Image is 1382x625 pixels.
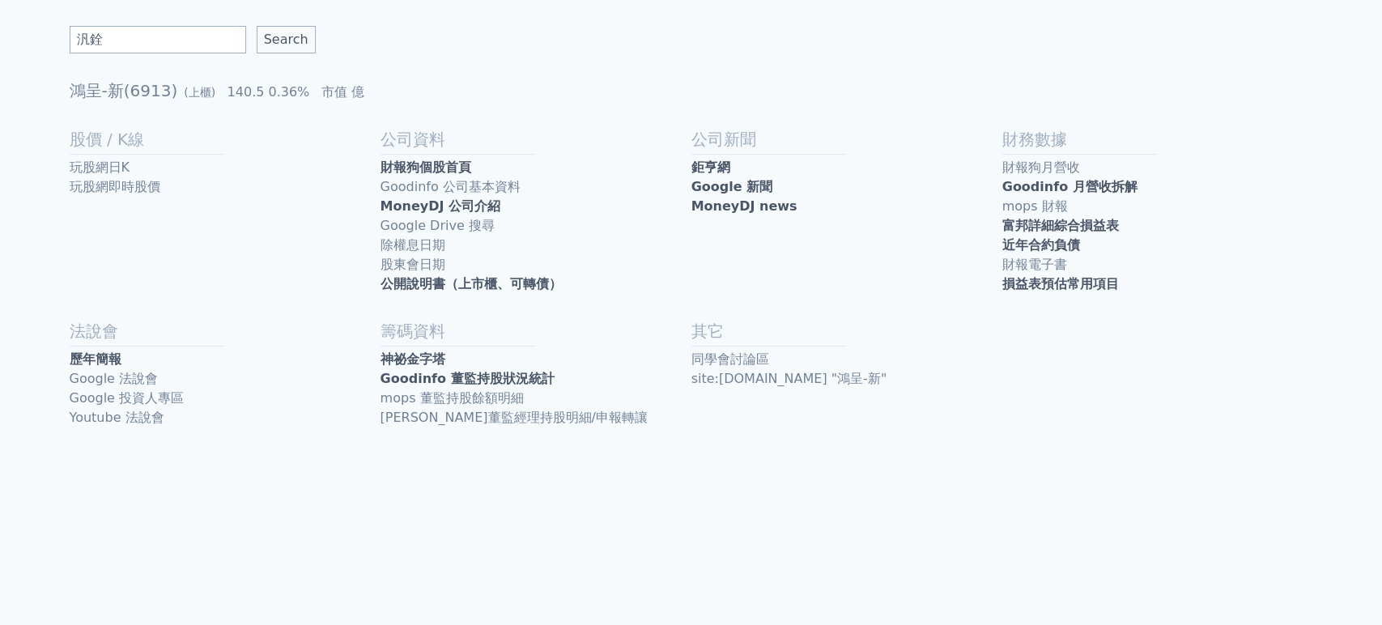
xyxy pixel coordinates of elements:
h2: 公司新聞 [691,128,1002,151]
a: 歷年簡報 [70,350,381,369]
h2: 股價 / K線 [70,128,381,151]
a: [PERSON_NAME]董監經理持股明細/申報轉讓 [381,408,691,427]
span: 市值 億 [321,84,364,100]
span: (上櫃) [184,86,215,99]
a: MoneyDJ news [691,197,1002,216]
a: site:[DOMAIN_NAME] "鴻呈-新" [691,369,1002,389]
iframe: Chat Widget [1301,547,1382,625]
a: 神祕金字塔 [381,350,691,369]
a: 富邦詳細綜合損益表 [1002,216,1313,236]
div: 聊天小工具 [1301,547,1382,625]
a: Google 法說會 [70,369,381,389]
a: Google 新聞 [691,177,1002,197]
h2: 其它 [691,320,1002,342]
a: 玩股網日K [70,158,381,177]
input: 請輸入股名或股號 [70,26,246,53]
h2: 財務數據 [1002,128,1313,151]
a: Google Drive 搜尋 [381,216,691,236]
a: Goodinfo 月營收拆解 [1002,177,1313,197]
a: 財報狗個股首頁 [381,158,691,177]
a: MoneyDJ 公司介紹 [381,197,691,216]
a: 股東會日期 [381,255,691,274]
a: 財報電子書 [1002,255,1313,274]
a: 除權息日期 [381,236,691,255]
a: 同學會討論區 [691,350,1002,369]
a: Google 投資人專區 [70,389,381,408]
a: 鉅亨網 [691,158,1002,177]
h1: 鴻呈-新(6913) [70,79,1313,102]
a: 財報狗月營收 [1002,158,1313,177]
h2: 公司資料 [381,128,691,151]
a: 公開說明書（上市櫃、可轉債） [381,274,691,294]
a: Goodinfo 董監持股狀況統計 [381,369,691,389]
a: 近年合約負債 [1002,236,1313,255]
a: Goodinfo 公司基本資料 [381,177,691,197]
a: 玩股網即時股價 [70,177,381,197]
a: mops 董監持股餘額明細 [381,389,691,408]
input: Search [257,26,316,53]
a: mops 財報 [1002,197,1313,216]
a: Youtube 法說會 [70,408,381,427]
h2: 法說會 [70,320,381,342]
h2: 籌碼資料 [381,320,691,342]
span: 140.5 0.36% [227,84,310,100]
a: 損益表預估常用項目 [1002,274,1313,294]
